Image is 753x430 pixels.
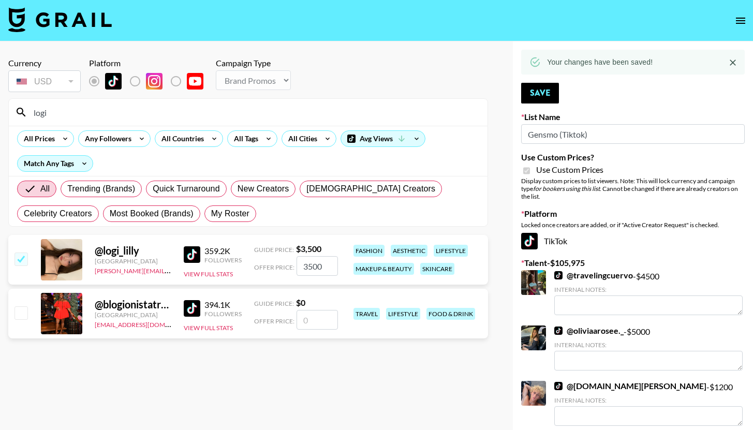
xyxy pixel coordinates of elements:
[184,270,233,278] button: View Full Stats
[238,183,289,195] span: New Creators
[24,207,92,220] span: Celebrity Creators
[254,246,294,254] span: Guide Price:
[554,270,743,315] div: - $ 4500
[353,308,380,320] div: travel
[216,58,291,68] div: Campaign Type
[95,319,199,329] a: [EMAIL_ADDRESS][DOMAIN_NAME]
[89,70,212,92] div: List locked to TikTok.
[554,286,743,293] div: Internal Notes:
[353,263,414,275] div: makeup & beauty
[521,112,745,122] label: List Name
[105,73,122,90] img: TikTok
[8,58,81,68] div: Currency
[521,83,559,103] button: Save
[184,300,200,317] img: TikTok
[18,156,93,171] div: Match Any Tags
[306,183,435,195] span: [DEMOGRAPHIC_DATA] Creators
[95,244,171,257] div: @ logi_lilly
[187,73,203,90] img: YouTube
[554,271,563,279] img: TikTok
[353,245,385,257] div: fashion
[95,311,171,319] div: [GEOGRAPHIC_DATA]
[521,152,745,162] label: Use Custom Prices?
[554,382,563,390] img: TikTok
[204,300,242,310] div: 394.1K
[155,131,206,146] div: All Countries
[204,256,242,264] div: Followers
[110,207,194,220] span: Most Booked (Brands)
[533,185,600,192] em: for bookers using this list
[8,68,81,94] div: Currency is locked to USD
[521,209,745,219] label: Platform
[184,246,200,263] img: TikTok
[554,270,633,280] a: @travelingcuervo
[10,72,79,91] div: USD
[554,327,563,335] img: TikTok
[391,245,427,257] div: aesthetic
[521,221,745,229] div: Locked once creators are added, or if "Active Creator Request" is checked.
[8,7,112,32] img: Grail Talent
[725,55,741,70] button: Close
[521,233,538,249] img: TikTok
[228,131,260,146] div: All Tags
[254,300,294,307] span: Guide Price:
[730,10,751,31] button: open drawer
[386,308,420,320] div: lifestyle
[521,177,745,200] div: Display custom prices to list viewers. Note: This will lock currency and campaign type . Cannot b...
[341,131,425,146] div: Avg Views
[554,381,743,426] div: - $ 1200
[95,265,297,275] a: [PERSON_NAME][EMAIL_ADDRESS][PERSON_NAME][DOMAIN_NAME]
[296,244,321,254] strong: $ 3,500
[27,104,481,121] input: Search by User Name
[521,233,745,249] div: TikTok
[296,298,305,307] strong: $ 0
[211,207,249,220] span: My Roster
[79,131,134,146] div: Any Followers
[297,310,338,330] input: 0
[297,256,338,276] input: 3,500
[547,53,653,71] div: Your changes have been saved!
[554,381,706,391] a: @[DOMAIN_NAME][PERSON_NAME]
[554,325,743,370] div: - $ 5000
[434,245,468,257] div: lifestyle
[420,263,454,275] div: skincare
[18,131,57,146] div: All Prices
[554,341,743,349] div: Internal Notes:
[282,131,319,146] div: All Cities
[184,324,233,332] button: View Full Stats
[95,257,171,265] div: [GEOGRAPHIC_DATA]
[521,258,745,268] label: Talent - $ 105,975
[426,308,475,320] div: food & drink
[89,58,212,68] div: Platform
[254,263,294,271] span: Offer Price:
[67,183,135,195] span: Trending (Brands)
[153,183,220,195] span: Quick Turnaround
[204,310,242,318] div: Followers
[536,165,603,175] span: Use Custom Prices
[554,325,624,336] a: @oliviaarosee._
[40,183,50,195] span: All
[204,246,242,256] div: 359.2K
[254,317,294,325] span: Offer Price:
[554,396,743,404] div: Internal Notes:
[95,298,171,311] div: @ blogionistatravels
[146,73,163,90] img: Instagram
